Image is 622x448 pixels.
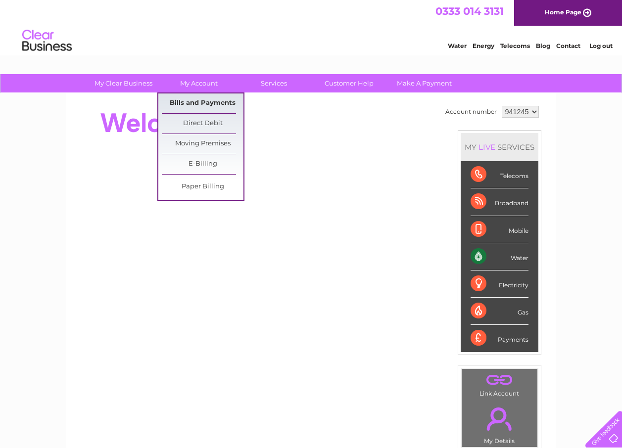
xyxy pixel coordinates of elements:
[471,243,528,270] div: Water
[473,42,494,49] a: Energy
[162,93,243,113] a: Bills and Payments
[162,114,243,134] a: Direct Debit
[471,298,528,325] div: Gas
[471,270,528,298] div: Electricity
[471,188,528,216] div: Broadband
[556,42,580,49] a: Contact
[308,74,390,92] a: Customer Help
[233,74,315,92] a: Services
[589,42,613,49] a: Log out
[78,5,545,48] div: Clear Business is a trading name of Verastar Limited (registered in [GEOGRAPHIC_DATA] No. 3667643...
[471,216,528,243] div: Mobile
[471,161,528,188] div: Telecoms
[477,142,497,152] div: LIVE
[443,103,499,120] td: Account number
[471,325,528,352] div: Payments
[461,399,538,448] td: My Details
[448,42,467,49] a: Water
[162,134,243,154] a: Moving Premises
[162,177,243,197] a: Paper Billing
[83,74,164,92] a: My Clear Business
[536,42,550,49] a: Blog
[435,5,504,17] a: 0333 014 3131
[22,26,72,56] img: logo.png
[464,402,535,436] a: .
[500,42,530,49] a: Telecoms
[383,74,465,92] a: Make A Payment
[162,154,243,174] a: E-Billing
[464,371,535,389] a: .
[158,74,239,92] a: My Account
[461,368,538,400] td: Link Account
[461,133,538,161] div: MY SERVICES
